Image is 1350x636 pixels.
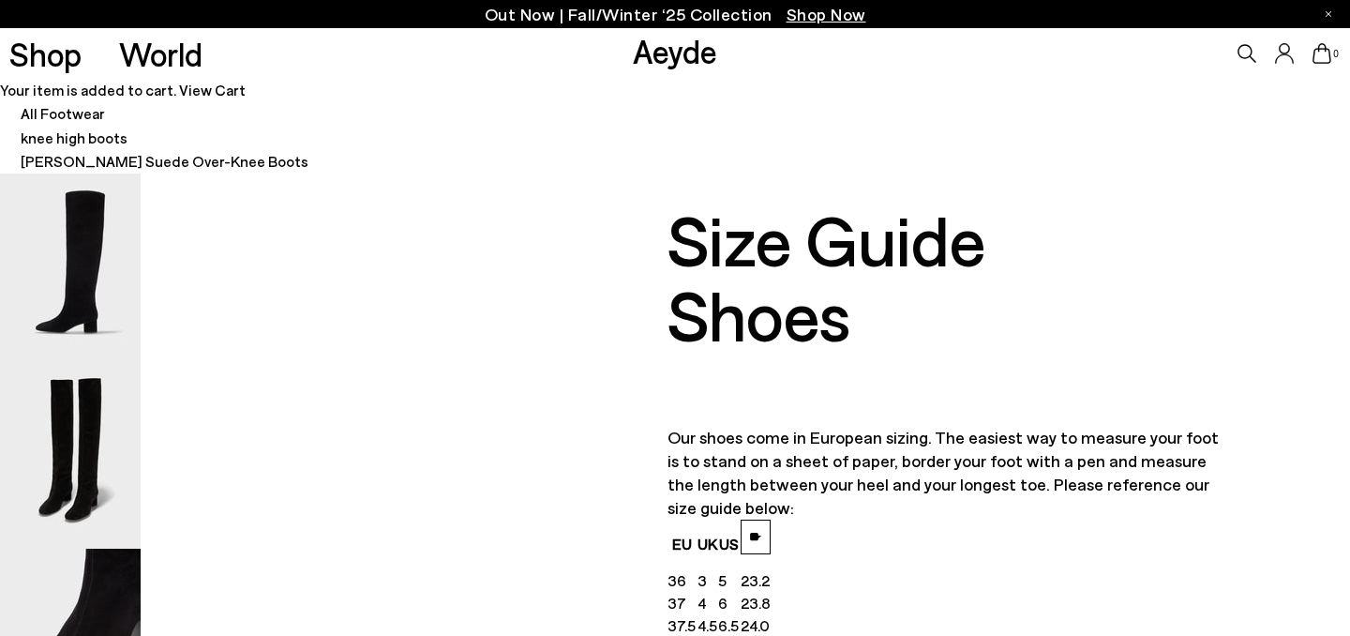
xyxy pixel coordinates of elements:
td: 4 [697,592,718,614]
a: View Cart [179,81,246,98]
span: [PERSON_NAME] Suede Over-Knee Boots [21,152,308,170]
th: US [718,520,741,569]
div: Size Guide [667,201,1223,276]
a: All Footwear [21,104,105,122]
div: Shoes [667,276,1223,351]
td: 3 [697,569,718,592]
p: Out Now | Fall/Winter ‘25 Collection [485,3,866,26]
td: 37 [667,592,697,614]
a: World [119,38,202,70]
a: knee high boots [21,129,127,146]
th: EU [667,520,697,569]
td: 5 [718,569,741,592]
td: 23.8 [741,592,771,614]
p: Our shoes come in European sizing. The easiest way to measure your foot is to stand on a sheet of... [667,426,1223,520]
span: 0 [1331,49,1341,59]
span: Navigate to /collections/new-in [787,4,866,24]
a: Shop [9,38,82,70]
td: 23.2 [741,569,771,592]
td: 36 [667,569,697,592]
a: Aeyde [633,31,717,70]
th: UK [697,520,718,569]
td: 6 [718,592,741,614]
a: 0 [1312,43,1331,64]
